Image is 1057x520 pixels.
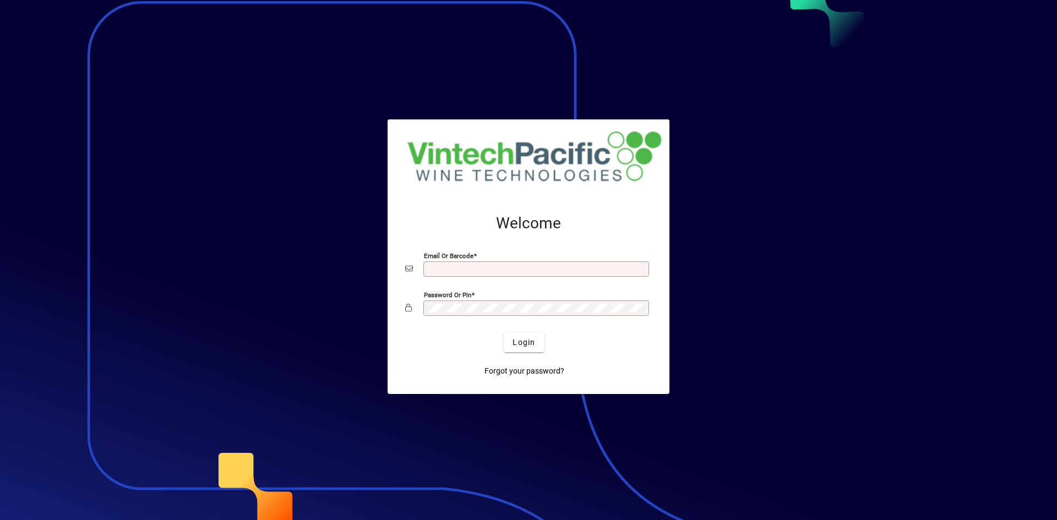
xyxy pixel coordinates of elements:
h2: Welcome [405,214,652,233]
mat-label: Password or Pin [424,291,471,299]
a: Forgot your password? [480,361,569,381]
span: Forgot your password? [484,365,564,377]
mat-label: Email or Barcode [424,252,473,260]
button: Login [504,332,544,352]
span: Login [513,337,535,348]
